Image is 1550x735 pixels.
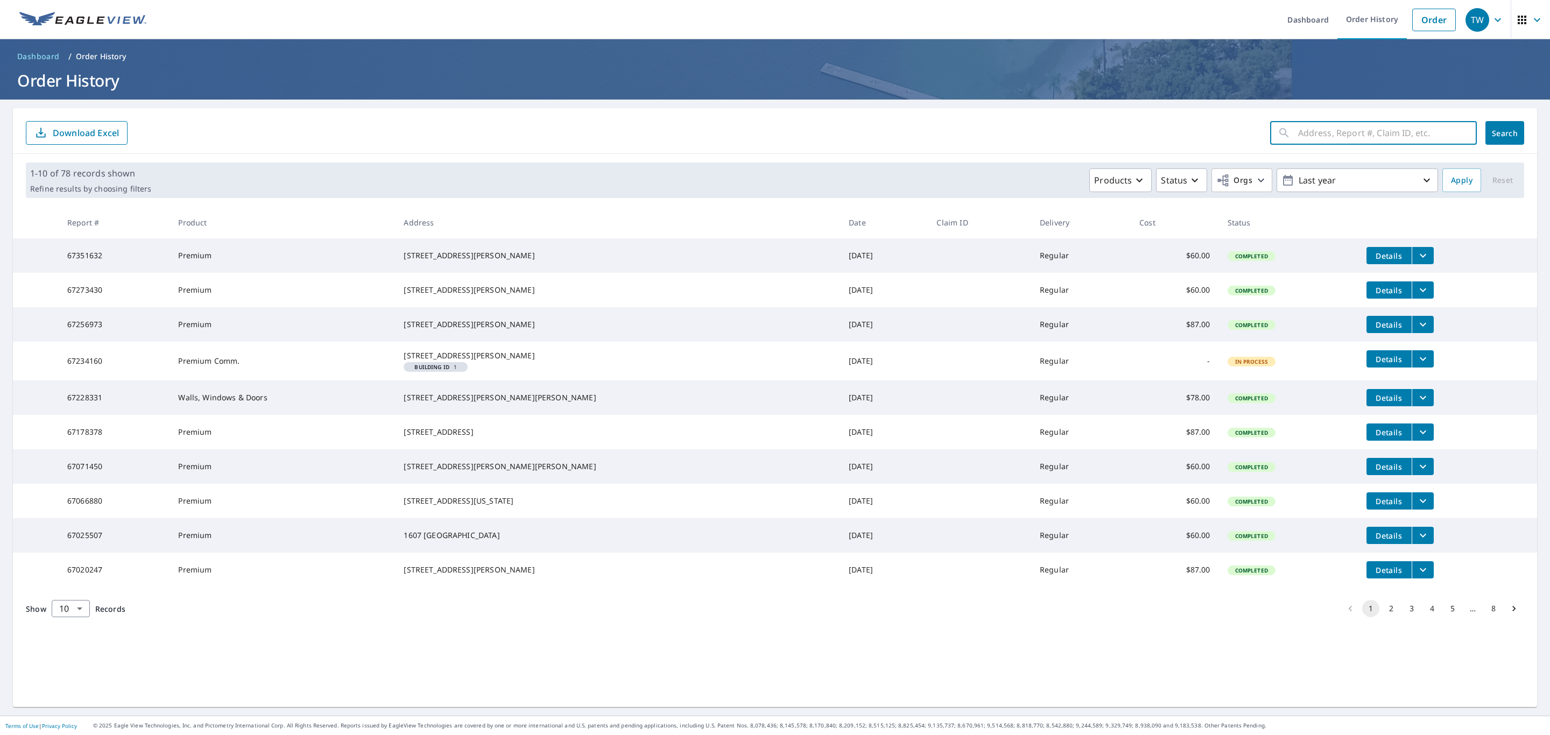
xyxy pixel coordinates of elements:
span: Details [1373,427,1405,437]
button: Go to page 2 [1383,600,1400,617]
span: Records [95,604,125,614]
td: Regular [1031,449,1131,484]
span: Show [26,604,46,614]
td: $87.00 [1131,553,1218,587]
button: detailsBtn-67234160 [1366,350,1412,367]
span: Completed [1229,252,1274,260]
input: Address, Report #, Claim ID, etc. [1298,118,1477,148]
span: Dashboard [17,51,60,62]
button: detailsBtn-67228331 [1366,389,1412,406]
td: [DATE] [840,342,928,380]
span: 1 [408,364,463,370]
td: [DATE] [840,307,928,342]
div: 10 [52,593,90,624]
td: Premium [170,273,395,307]
button: Go to page 8 [1485,600,1502,617]
span: Completed [1229,394,1274,402]
p: 1-10 of 78 records shown [30,167,151,180]
button: Status [1156,168,1207,192]
td: [DATE] [840,449,928,484]
span: Completed [1229,567,1274,574]
td: 67351632 [59,238,170,273]
a: Privacy Policy [42,722,77,730]
button: detailsBtn-67256973 [1366,316,1412,333]
span: Details [1373,251,1405,261]
span: Completed [1229,498,1274,505]
button: filesDropdownBtn-67178378 [1412,423,1434,441]
td: [DATE] [840,484,928,518]
button: filesDropdownBtn-67025507 [1412,527,1434,544]
td: $60.00 [1131,518,1218,553]
td: 67025507 [59,518,170,553]
h1: Order History [13,69,1537,91]
button: Go to page 3 [1403,600,1420,617]
p: Refine results by choosing filters [30,184,151,194]
span: Apply [1451,174,1472,187]
td: Premium [170,553,395,587]
nav: pagination navigation [1340,600,1524,617]
p: | [5,723,77,729]
span: Completed [1229,532,1274,540]
td: [DATE] [840,553,928,587]
td: Regular [1031,415,1131,449]
button: Go to next page [1505,600,1523,617]
td: [DATE] [840,273,928,307]
button: filesDropdownBtn-67256973 [1412,316,1434,333]
td: $60.00 [1131,238,1218,273]
span: Details [1373,285,1405,295]
th: Date [840,207,928,238]
div: TW [1466,8,1489,32]
td: Premium [170,484,395,518]
span: Details [1373,531,1405,541]
td: Premium [170,238,395,273]
button: filesDropdownBtn-67228331 [1412,389,1434,406]
span: Completed [1229,287,1274,294]
nav: breadcrumb [13,48,1537,65]
td: Premium Comm. [170,342,395,380]
button: page 1 [1362,600,1379,617]
td: Premium [170,307,395,342]
div: Show 10 records [52,600,90,617]
td: Regular [1031,380,1131,415]
div: [STREET_ADDRESS][PERSON_NAME] [404,319,832,330]
p: Last year [1294,171,1420,190]
td: Regular [1031,553,1131,587]
button: Go to page 4 [1424,600,1441,617]
td: $60.00 [1131,449,1218,484]
button: detailsBtn-67178378 [1366,423,1412,441]
td: 67228331 [59,380,170,415]
button: detailsBtn-67066880 [1366,492,1412,510]
td: Premium [170,518,395,553]
th: Product [170,207,395,238]
button: Last year [1277,168,1438,192]
td: Regular [1031,238,1131,273]
td: 67234160 [59,342,170,380]
button: detailsBtn-67273430 [1366,281,1412,299]
button: filesDropdownBtn-67020247 [1412,561,1434,578]
td: 67066880 [59,484,170,518]
td: [DATE] [840,380,928,415]
span: Completed [1229,321,1274,329]
button: filesDropdownBtn-67234160 [1412,350,1434,367]
a: Order [1412,9,1456,31]
div: [STREET_ADDRESS][PERSON_NAME] [404,564,832,575]
em: Building ID [414,364,449,370]
button: detailsBtn-67071450 [1366,458,1412,475]
button: detailsBtn-67351632 [1366,247,1412,264]
td: $60.00 [1131,273,1218,307]
th: Address [395,207,840,238]
button: Orgs [1211,168,1272,192]
td: 67256973 [59,307,170,342]
span: In Process [1229,358,1275,365]
button: filesDropdownBtn-67351632 [1412,247,1434,264]
th: Cost [1131,207,1218,238]
td: 67178378 [59,415,170,449]
button: detailsBtn-67020247 [1366,561,1412,578]
td: Regular [1031,518,1131,553]
td: [DATE] [840,518,928,553]
a: Terms of Use [5,722,39,730]
p: © 2025 Eagle View Technologies, Inc. and Pictometry International Corp. All Rights Reserved. Repo... [93,722,1545,730]
button: detailsBtn-67025507 [1366,527,1412,544]
button: filesDropdownBtn-67071450 [1412,458,1434,475]
th: Report # [59,207,170,238]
